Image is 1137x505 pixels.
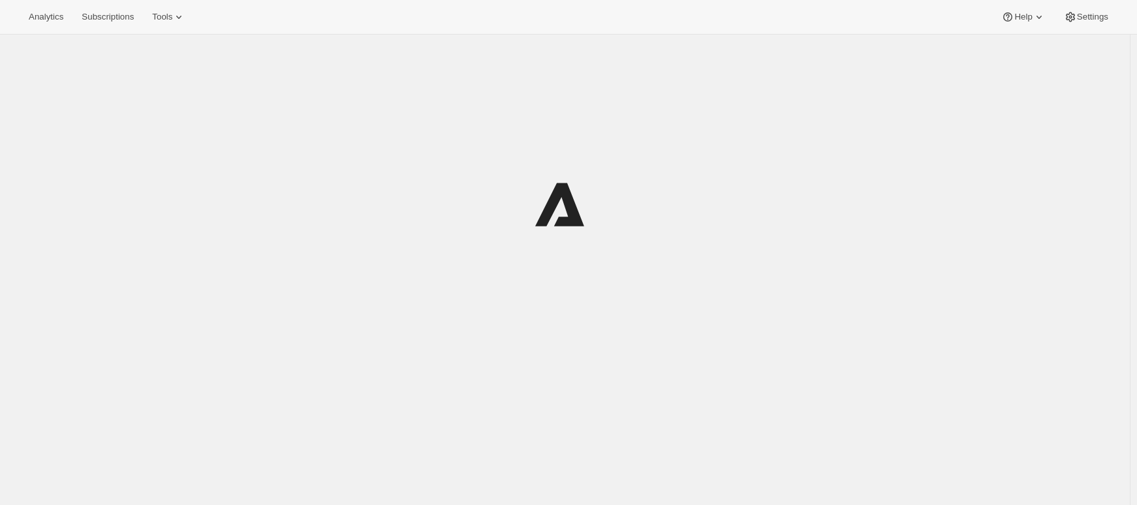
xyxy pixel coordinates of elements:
[82,12,134,22] span: Subscriptions
[21,8,71,26] button: Analytics
[1014,12,1032,22] span: Help
[29,12,63,22] span: Analytics
[993,8,1053,26] button: Help
[144,8,193,26] button: Tools
[1056,8,1116,26] button: Settings
[1077,12,1108,22] span: Settings
[74,8,142,26] button: Subscriptions
[152,12,172,22] span: Tools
